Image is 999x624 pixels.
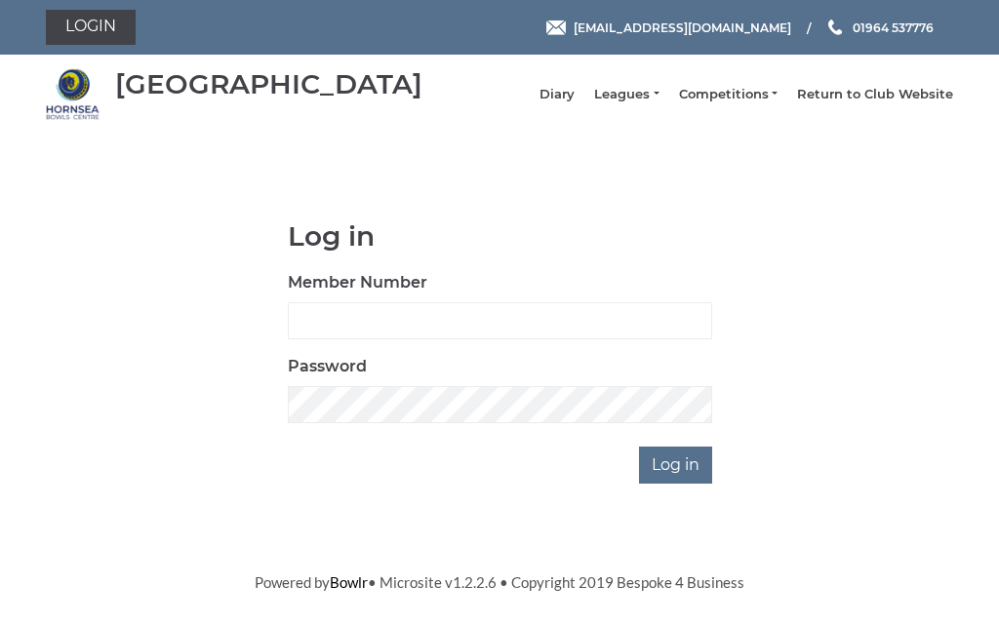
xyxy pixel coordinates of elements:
[255,573,744,591] span: Powered by • Microsite v1.2.2.6 • Copyright 2019 Bespoke 4 Business
[539,86,575,103] a: Diary
[46,10,136,45] a: Login
[288,221,712,252] h1: Log in
[288,355,367,378] label: Password
[574,19,791,34] span: [EMAIL_ADDRESS][DOMAIN_NAME]
[330,573,368,591] a: Bowlr
[828,19,842,35] img: Phone us
[639,447,712,484] input: Log in
[797,86,953,103] a: Return to Club Website
[546,19,791,37] a: Email [EMAIL_ADDRESS][DOMAIN_NAME]
[853,19,934,34] span: 01964 537776
[288,271,427,294] label: Member Number
[594,86,659,103] a: Leagues
[46,67,100,121] img: Hornsea Bowls Centre
[115,69,422,99] div: [GEOGRAPHIC_DATA]
[679,86,778,103] a: Competitions
[825,19,934,37] a: Phone us 01964 537776
[546,20,566,35] img: Email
